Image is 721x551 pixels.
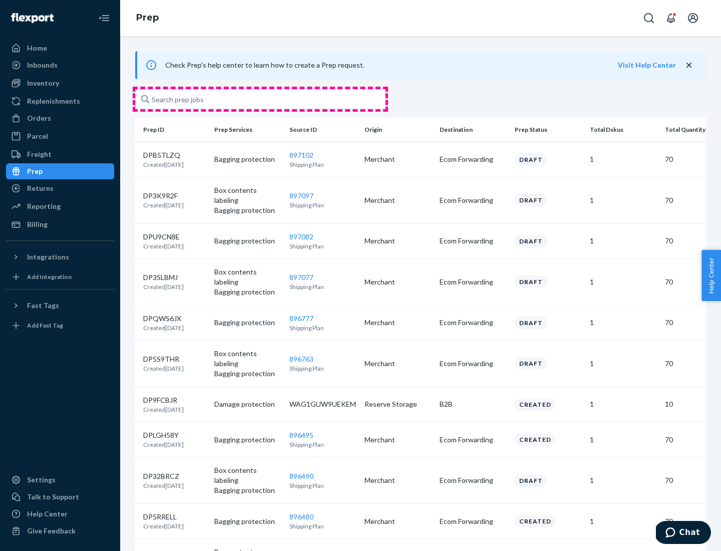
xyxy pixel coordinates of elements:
[6,93,114,109] a: Replenishments
[27,321,63,330] div: Add Fast Tag
[515,398,556,411] div: Created
[27,131,48,141] div: Parcel
[656,521,711,546] iframe: Opens a widget where you can chat to one of our agents
[210,118,285,142] th: Prep Services
[6,298,114,314] button: Fast Tags
[289,472,313,480] a: 896490
[365,359,432,369] p: Merchant
[6,75,114,91] a: Inventory
[6,269,114,285] a: Add Integration
[135,89,386,109] input: Search prep jobs
[590,475,657,485] p: 1
[590,318,657,328] p: 1
[27,475,56,485] div: Settings
[6,216,114,232] a: Billing
[285,118,360,142] th: Source ID
[289,522,356,530] p: Shipping Plan
[289,481,356,490] p: Shipping Plan
[143,201,184,209] p: Created [DATE]
[214,185,281,205] p: Box contents labeling
[214,465,281,485] p: Box contents labeling
[436,118,511,142] th: Destination
[289,364,356,373] p: Shipping Plan
[6,57,114,73] a: Inbounds
[289,324,356,332] p: Shipping Plan
[27,201,61,211] div: Reporting
[214,369,281,379] p: Bagging protection
[590,435,657,445] p: 1
[143,354,184,364] p: DP5S9THR
[27,149,52,159] div: Freight
[590,359,657,369] p: 1
[639,8,659,28] button: Open Search Box
[515,194,547,206] div: Draft
[440,359,507,369] p: Ecom Forwarding
[515,275,547,288] div: Draft
[590,195,657,205] p: 1
[586,118,661,142] th: Total Dskus
[289,191,313,200] a: 897097
[214,154,281,164] p: Bagging protection
[143,283,184,291] p: Created [DATE]
[365,318,432,328] p: Merchant
[289,273,313,282] a: 897077
[701,250,721,301] button: Help Center
[661,8,681,28] button: Open notifications
[590,399,657,409] p: 1
[365,154,432,164] p: Merchant
[515,317,547,329] div: Draft
[143,430,184,440] p: DPLGH58Y
[6,472,114,488] a: Settings
[214,349,281,369] p: Box contents labeling
[289,201,356,209] p: Shipping Plan
[289,242,356,250] p: Shipping Plan
[27,509,68,519] div: Help Center
[27,78,59,88] div: Inventory
[143,481,184,490] p: Created [DATE]
[143,242,184,250] p: Created [DATE]
[289,232,313,241] a: 897082
[515,515,556,527] div: Created
[214,287,281,297] p: Bagging protection
[440,236,507,246] p: Ecom Forwarding
[440,475,507,485] p: Ecom Forwarding
[11,13,54,23] img: Flexport logo
[440,195,507,205] p: Ecom Forwarding
[440,399,507,409] p: B2B
[289,283,356,291] p: Shipping Plan
[289,151,313,159] a: 897102
[618,60,676,70] button: Visit Help Center
[143,150,184,160] p: DPB5TLZQ
[27,166,43,176] div: Prep
[6,198,114,214] a: Reporting
[27,219,48,229] div: Billing
[289,314,313,323] a: 896777
[515,474,547,487] div: Draft
[6,506,114,522] a: Help Center
[440,318,507,328] p: Ecom Forwarding
[289,512,313,521] a: 896480
[684,60,694,71] button: close
[27,60,58,70] div: Inbounds
[128,4,167,33] ol: breadcrumbs
[289,440,356,449] p: Shipping Plan
[214,205,281,215] p: Bagging protection
[365,399,432,409] p: Reserve Storage
[27,43,47,53] div: Home
[135,118,210,142] th: Prep ID
[515,235,547,247] div: Draft
[6,489,114,505] button: Talk to Support
[590,516,657,526] p: 1
[143,314,184,324] p: DPQWS6JX
[360,118,436,142] th: Origin
[515,153,547,166] div: Draft
[143,324,184,332] p: Created [DATE]
[590,277,657,287] p: 1
[27,96,80,106] div: Replenishments
[511,118,586,142] th: Prep Status
[289,160,356,169] p: Shipping Plan
[440,516,507,526] p: Ecom Forwarding
[143,512,184,522] p: DP5RRELL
